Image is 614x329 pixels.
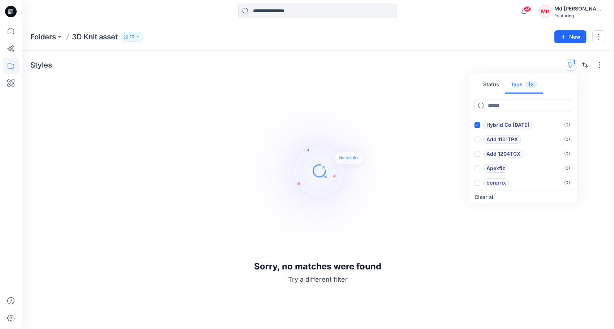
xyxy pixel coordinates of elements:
[564,150,570,158] p: ( 0 )
[564,121,570,129] p: ( 0 )
[486,121,529,129] p: Hybrid Co [DATE]
[486,135,518,144] p: Add 1101TPX
[554,13,605,18] div: Featuring
[565,59,576,71] button: 1
[505,76,543,94] button: Tags
[486,164,505,173] p: Apexfiz
[554,4,605,13] div: Md [PERSON_NAME][DEMOGRAPHIC_DATA]
[564,136,570,143] p: ( 0 )
[564,179,570,187] p: ( 0 )
[554,30,587,43] button: New
[538,5,551,18] div: MR
[72,32,118,42] p: 3D Knit asset
[30,61,52,69] h4: Styles
[228,81,408,261] img: no-search-results.webp
[486,150,520,158] p: Add 1204TCX
[121,32,143,42] button: 10
[288,274,348,285] p: Try a different filter
[130,33,134,41] p: 10
[477,76,505,94] button: Status
[564,165,570,172] p: ( 0 )
[528,81,530,88] p: 1
[486,178,506,187] p: bonprix
[475,193,495,202] button: Clear all
[30,32,56,42] a: Folders
[524,6,532,12] span: 49
[254,261,382,272] h3: Sorry, no matches were found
